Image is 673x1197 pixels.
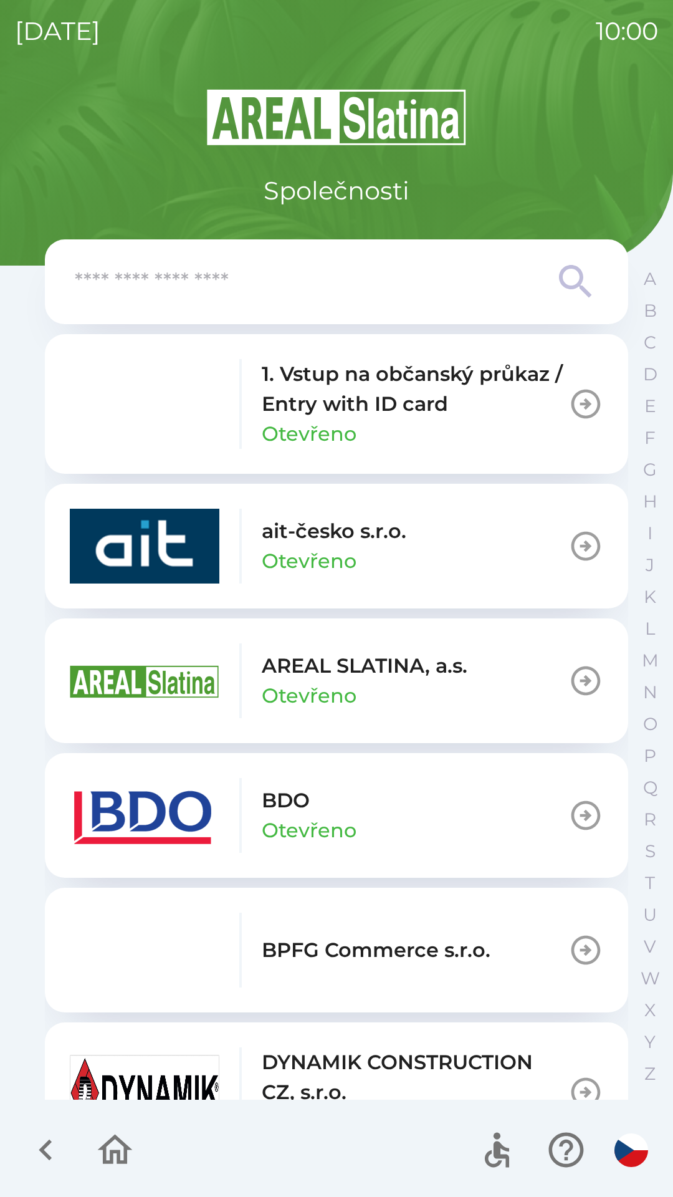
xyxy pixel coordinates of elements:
button: BDOOtevřeno [45,753,628,878]
p: O [643,713,657,735]
button: I [634,517,666,549]
button: V [634,931,666,963]
button: K [634,581,666,613]
p: M [642,650,659,671]
p: Otevřeno [262,419,356,449]
img: Logo [45,87,628,147]
button: L [634,613,666,645]
button: 1. Vstup na občanský průkaz / Entry with ID cardOtevřeno [45,334,628,474]
p: L [645,618,655,640]
p: G [643,459,657,481]
img: 93ea42ec-2d1b-4d6e-8f8a-bdbb4610bcc3.png [70,367,219,441]
button: H [634,486,666,517]
button: T [634,867,666,899]
button: J [634,549,666,581]
button: W [634,963,666,994]
button: S [634,835,666,867]
button: DYNAMIK CONSTRUCTION CZ, s.r.o.Otevřeno [45,1022,628,1162]
button: Q [634,772,666,804]
button: F [634,422,666,454]
p: F [644,427,656,449]
button: D [634,358,666,390]
p: Otevřeno [262,681,356,711]
img: f3b1b367-54a7-43c8-9d7e-84e812667233.png [70,913,219,988]
p: U [643,904,657,926]
p: S [645,840,656,862]
p: B [644,300,657,322]
img: aad3f322-fb90-43a2-be23-5ead3ef36ce5.png [70,643,219,718]
button: AREAL SLATINA, a.s.Otevřeno [45,618,628,743]
p: E [644,395,656,417]
button: P [634,740,666,772]
p: J [646,554,654,576]
button: Z [634,1058,666,1090]
button: E [634,390,666,422]
p: 1. Vstup na občanský průkaz / Entry with ID card [262,359,568,419]
p: ait-česko s.r.o. [262,516,406,546]
button: A [634,263,666,295]
button: U [634,899,666,931]
p: Společnosti [264,172,409,209]
button: M [634,645,666,676]
p: N [643,681,657,703]
p: Q [643,777,657,799]
button: G [634,454,666,486]
button: X [634,994,666,1026]
p: Z [644,1063,656,1085]
p: Otevřeno [262,815,356,845]
p: X [644,999,656,1021]
p: A [644,268,656,290]
p: I [647,522,652,544]
p: Y [644,1031,656,1053]
p: DYNAMIK CONSTRUCTION CZ, s.r.o. [262,1047,568,1107]
button: B [634,295,666,327]
p: H [643,491,657,512]
img: 40b5cfbb-27b1-4737-80dc-99d800fbabba.png [70,509,219,584]
p: BPFG Commerce s.r.o. [262,935,490,965]
p: W [641,968,660,989]
p: [DATE] [15,12,100,50]
p: R [644,809,656,830]
p: Otevřeno [262,546,356,576]
p: P [644,745,656,767]
button: C [634,327,666,358]
button: Y [634,1026,666,1058]
img: 9aa1c191-0426-4a03-845b-4981a011e109.jpeg [70,1055,219,1130]
p: V [644,936,656,958]
p: 10:00 [596,12,658,50]
button: R [634,804,666,835]
button: O [634,708,666,740]
button: BPFG Commerce s.r.o. [45,888,628,1012]
button: N [634,676,666,708]
img: cs flag [614,1133,648,1167]
p: T [645,872,655,894]
p: D [643,363,657,385]
img: ae7449ef-04f1-48ed-85b5-e61960c78b50.png [70,778,219,853]
p: C [644,332,656,353]
button: ait-česko s.r.o.Otevřeno [45,484,628,608]
p: AREAL SLATINA, a.s. [262,651,467,681]
p: K [644,586,656,608]
p: BDO [262,786,310,815]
